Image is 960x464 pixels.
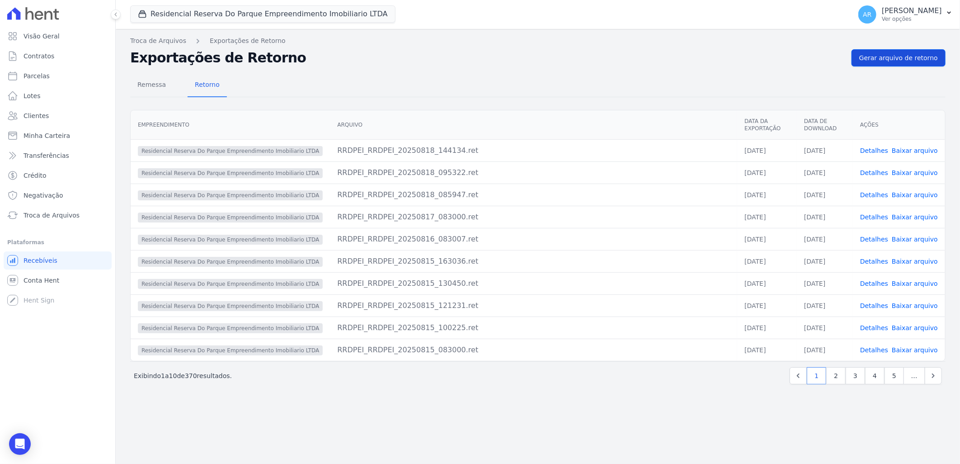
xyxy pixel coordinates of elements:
a: Visão Geral [4,27,112,45]
a: Baixar arquivo [892,346,938,354]
span: … [904,367,925,384]
span: Troca de Arquivos [24,211,80,220]
td: [DATE] [737,206,797,228]
span: Crédito [24,171,47,180]
a: Exportações de Retorno [210,36,286,46]
a: Previous [790,367,807,384]
div: Open Intercom Messenger [9,433,31,455]
h2: Exportações de Retorno [130,50,844,66]
a: Next [925,367,942,384]
a: Baixar arquivo [892,258,938,265]
td: [DATE] [737,339,797,361]
div: RRDPEI_RRDPEI_20250815_083000.ret [337,345,730,355]
td: [DATE] [797,184,853,206]
a: Baixar arquivo [892,147,938,154]
td: [DATE] [797,272,853,294]
a: Minha Carteira [4,127,112,145]
span: Residencial Reserva Do Parque Empreendimento Imobiliario LTDA [138,279,323,289]
a: Contratos [4,47,112,65]
a: Baixar arquivo [892,213,938,221]
th: Empreendimento [131,110,330,140]
a: Baixar arquivo [892,324,938,331]
div: Plataformas [7,237,108,248]
span: Recebíveis [24,256,57,265]
button: AR [PERSON_NAME] Ver opções [851,2,960,27]
span: Residencial Reserva Do Parque Empreendimento Imobiliario LTDA [138,346,323,355]
nav: Breadcrumb [130,36,946,46]
td: [DATE] [797,161,853,184]
a: Detalhes [860,213,888,221]
a: Detalhes [860,346,888,354]
th: Ações [853,110,945,140]
span: Residencial Reserva Do Parque Empreendimento Imobiliario LTDA [138,146,323,156]
td: [DATE] [797,294,853,317]
td: [DATE] [737,184,797,206]
span: Transferências [24,151,69,160]
span: 370 [185,372,197,379]
td: [DATE] [737,250,797,272]
a: Recebíveis [4,251,112,270]
span: Minha Carteira [24,131,70,140]
a: Conta Hent [4,271,112,289]
span: Conta Hent [24,276,59,285]
div: RRDPEI_RRDPEI_20250818_144134.ret [337,145,730,156]
a: Baixar arquivo [892,169,938,176]
a: Troca de Arquivos [4,206,112,224]
button: Residencial Reserva Do Parque Empreendimento Imobiliario LTDA [130,5,395,23]
a: Transferências [4,147,112,165]
span: Retorno [189,76,225,94]
a: Detalhes [860,302,888,309]
td: [DATE] [737,272,797,294]
span: 1 [161,372,165,379]
div: RRDPEI_RRDPEI_20250815_121231.ret [337,300,730,311]
td: [DATE] [797,206,853,228]
p: Exibindo a de resultados. [134,371,232,380]
a: Lotes [4,87,112,105]
td: [DATE] [797,139,853,161]
th: Data da Exportação [737,110,797,140]
a: Detalhes [860,169,888,176]
p: Ver opções [882,15,942,23]
span: Negativação [24,191,63,200]
span: Residencial Reserva Do Parque Empreendimento Imobiliario LTDA [138,168,323,178]
a: 1 [807,367,826,384]
span: AR [863,11,871,18]
span: Parcelas [24,71,50,80]
div: RRDPEI_RRDPEI_20250818_095322.ret [337,167,730,178]
a: Parcelas [4,67,112,85]
span: Residencial Reserva Do Parque Empreendimento Imobiliario LTDA [138,301,323,311]
span: Residencial Reserva Do Parque Empreendimento Imobiliario LTDA [138,235,323,245]
td: [DATE] [797,317,853,339]
a: 2 [826,367,846,384]
span: Residencial Reserva Do Parque Empreendimento Imobiliario LTDA [138,257,323,267]
a: 4 [865,367,885,384]
td: [DATE] [797,250,853,272]
div: RRDPEI_RRDPEI_20250815_163036.ret [337,256,730,267]
span: Gerar arquivo de retorno [859,53,938,62]
td: [DATE] [737,317,797,339]
th: Data de Download [797,110,853,140]
a: Baixar arquivo [892,302,938,309]
a: Detalhes [860,236,888,243]
span: Clientes [24,111,49,120]
a: Detalhes [860,258,888,265]
a: Negativação [4,186,112,204]
a: 5 [885,367,904,384]
div: RRDPEI_RRDPEI_20250817_083000.ret [337,212,730,223]
a: Detalhes [860,324,888,331]
td: [DATE] [797,228,853,250]
span: Lotes [24,91,41,100]
a: Detalhes [860,147,888,154]
span: Contratos [24,52,54,61]
div: RRDPEI_RRDPEI_20250815_100225.ret [337,322,730,333]
span: Residencial Reserva Do Parque Empreendimento Imobiliario LTDA [138,323,323,333]
a: Crédito [4,166,112,185]
td: [DATE] [797,339,853,361]
a: Remessa [130,74,173,97]
a: Baixar arquivo [892,236,938,243]
a: Detalhes [860,280,888,287]
div: RRDPEI_RRDPEI_20250815_130450.ret [337,278,730,289]
a: Clientes [4,107,112,125]
td: [DATE] [737,161,797,184]
a: Troca de Arquivos [130,36,186,46]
